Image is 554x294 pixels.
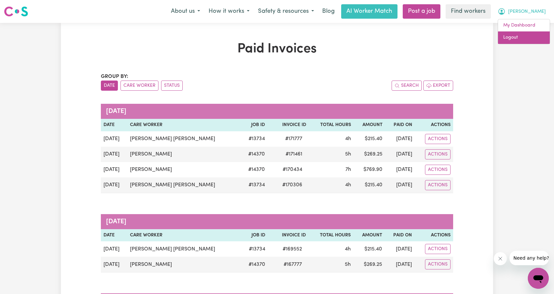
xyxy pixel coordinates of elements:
[101,177,127,193] td: [DATE]
[425,165,451,175] button: Actions
[204,5,254,18] button: How it works
[240,177,268,193] td: # 13734
[127,241,240,257] td: [PERSON_NAME] [PERSON_NAME]
[403,4,440,19] a: Post a job
[345,182,351,188] span: 4 hours
[353,229,385,242] th: Amount
[101,257,127,272] td: [DATE]
[101,162,127,177] td: [DATE]
[385,177,415,193] td: [DATE]
[240,241,268,257] td: # 13734
[240,131,268,147] td: # 13734
[268,229,308,242] th: Invoice ID
[385,229,415,242] th: Paid On
[282,150,306,158] span: # 171461
[354,177,385,193] td: $ 215.40
[308,229,353,242] th: Total Hours
[127,229,240,242] th: Care Worker
[509,251,549,265] iframe: Message from company
[101,131,127,147] td: [DATE]
[279,245,306,253] span: # 169552
[345,136,351,141] span: 4 hours
[385,162,415,177] td: [DATE]
[385,131,415,147] td: [DATE]
[345,167,351,172] span: 7 hours
[425,259,451,269] button: Actions
[385,119,415,131] th: Paid On
[4,5,40,10] span: Need any help?
[101,81,118,91] button: sort invoices by date
[4,6,28,17] img: Careseekers logo
[101,41,453,57] h1: Paid Invoices
[385,147,415,162] td: [DATE]
[494,252,507,265] iframe: Close message
[240,119,268,131] th: Job ID
[385,241,415,257] td: [DATE]
[446,4,491,19] a: Find workers
[508,8,546,15] span: [PERSON_NAME]
[279,166,306,174] span: # 170434
[415,229,453,242] th: Actions
[127,257,240,272] td: [PERSON_NAME]
[240,229,268,242] th: Job ID
[425,149,451,159] button: Actions
[528,268,549,289] iframe: Button to launch messaging window
[240,147,268,162] td: # 14370
[240,162,268,177] td: # 14370
[385,257,415,272] td: [DATE]
[318,4,339,19] a: Blog
[341,4,397,19] a: AI Worker Match
[127,162,240,177] td: [PERSON_NAME]
[354,162,385,177] td: $ 769.90
[354,131,385,147] td: $ 215.40
[101,147,127,162] td: [DATE]
[127,177,240,193] td: [PERSON_NAME] [PERSON_NAME]
[354,119,385,131] th: Amount
[415,119,453,131] th: Actions
[161,81,183,91] button: sort invoices by paid status
[127,147,240,162] td: [PERSON_NAME]
[425,134,451,144] button: Actions
[345,152,351,157] span: 5 hours
[425,180,451,190] button: Actions
[254,5,318,18] button: Safety & resources
[127,131,240,147] td: [PERSON_NAME] [PERSON_NAME]
[493,5,550,18] button: My Account
[127,119,240,131] th: Care Worker
[278,181,306,189] span: # 170306
[101,104,453,119] caption: [DATE]
[498,19,550,44] div: My Account
[353,241,385,257] td: $ 215.40
[354,147,385,162] td: $ 269.25
[101,74,128,79] span: Group by:
[240,257,268,272] td: # 14370
[101,119,127,131] th: Date
[281,135,306,143] span: # 171777
[353,257,385,272] td: $ 269.25
[101,241,127,257] td: [DATE]
[345,262,351,267] span: 5 hours
[268,119,309,131] th: Invoice ID
[280,261,306,268] span: # 167777
[392,81,422,91] button: Search
[101,229,127,242] th: Date
[498,19,550,32] a: My Dashboard
[120,81,158,91] button: sort invoices by care worker
[345,247,351,252] span: 4 hours
[167,5,204,18] button: About us
[4,4,28,19] a: Careseekers logo
[309,119,354,131] th: Total Hours
[101,214,453,229] caption: [DATE]
[425,244,451,254] button: Actions
[423,81,453,91] button: Export
[498,31,550,44] a: Logout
